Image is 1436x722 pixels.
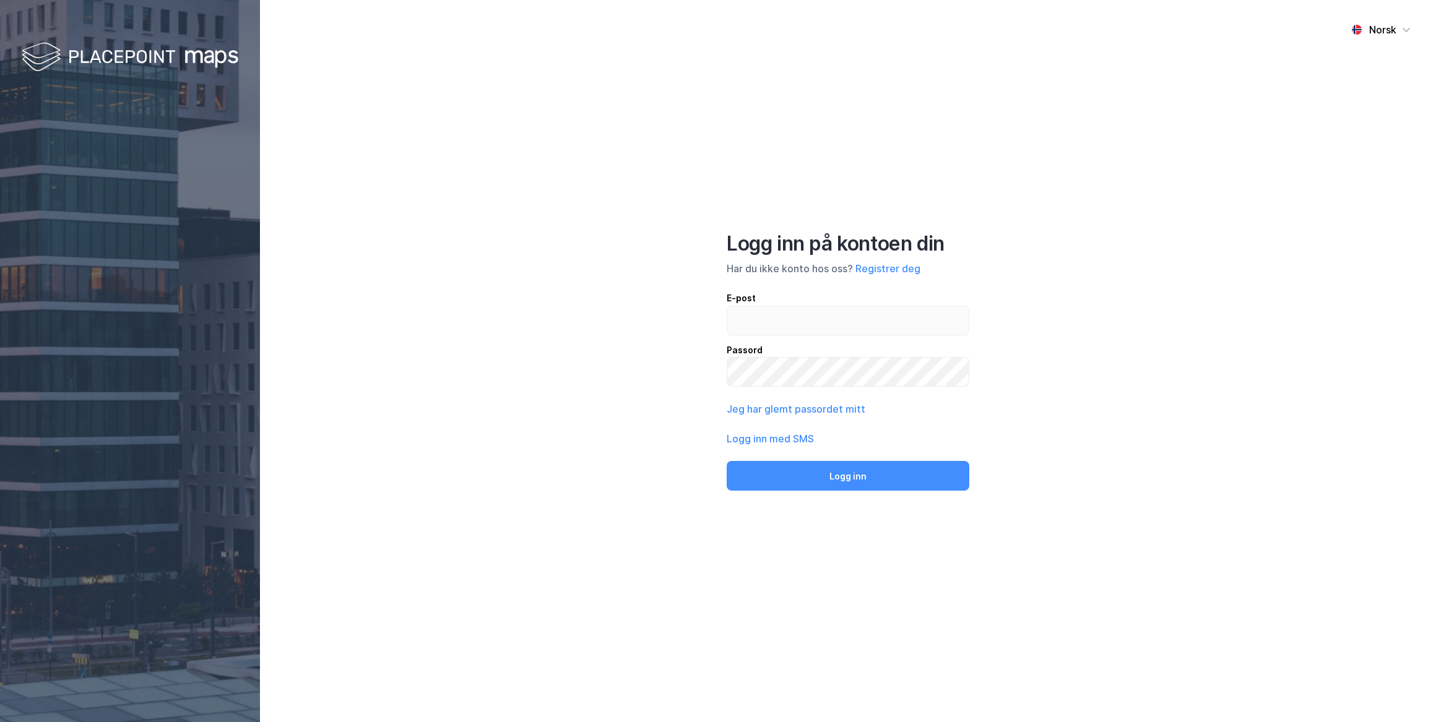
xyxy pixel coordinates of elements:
img: logo-white.f07954bde2210d2a523dddb988cd2aa7.svg [22,40,238,76]
div: Norsk [1369,22,1396,37]
div: Har du ikke konto hos oss? [727,261,969,276]
iframe: Chat Widget [1374,663,1436,722]
button: Logg inn [727,461,969,491]
div: Passord [727,343,969,358]
button: Registrer deg [855,261,920,276]
button: Logg inn med SMS [727,431,814,446]
button: Jeg har glemt passordet mitt [727,402,865,416]
div: E-post [727,291,969,306]
div: Logg inn på kontoen din [727,231,969,256]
